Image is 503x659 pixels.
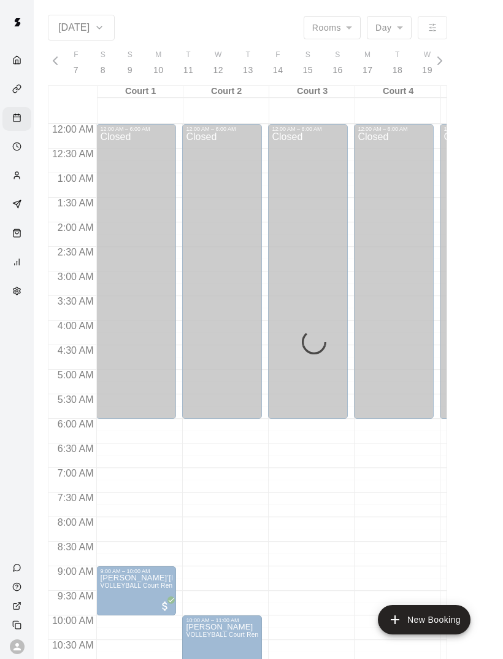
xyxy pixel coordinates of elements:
[353,45,383,80] button: M17
[96,566,176,615] div: 9:00 AM – 10:00 AM: Jo’Lon Clark
[74,49,79,61] span: F
[378,605,470,634] button: add
[144,45,174,80] button: M10
[90,45,117,80] button: S8
[55,493,97,503] span: 7:30 AM
[358,132,430,423] div: Closed
[183,64,194,77] p: 11
[128,64,132,77] p: 9
[272,132,344,423] div: Closed
[55,591,97,601] span: 9:30 AM
[2,596,34,615] a: View public page
[100,126,172,132] div: 12:00 AM – 6:00 AM
[55,566,97,577] span: 9:00 AM
[55,394,97,405] span: 5:30 AM
[186,126,258,132] div: 12:00 AM – 6:00 AM
[100,132,172,423] div: Closed
[159,600,171,612] span: All customers have paid
[358,126,430,132] div: 12:00 AM – 6:00 AM
[155,49,161,61] span: M
[395,49,400,61] span: T
[101,64,106,77] p: 8
[186,617,258,623] div: 10:00 AM – 11:00 AM
[243,64,253,77] p: 13
[2,615,34,634] div: Copy public page link
[233,45,263,80] button: T13
[55,443,97,454] span: 6:30 AM
[49,615,97,626] span: 10:00 AM
[98,86,183,98] div: Court 1
[55,222,97,233] span: 2:00 AM
[55,345,97,356] span: 4:30 AM
[272,126,344,132] div: 12:00 AM – 6:00 AM
[215,49,222,61] span: W
[186,49,191,61] span: T
[273,64,283,77] p: 14
[186,631,356,638] span: VOLLEYBALL Court Rental ([DATE] - [DATE] Before 3 pm)
[186,132,258,423] div: Closed
[100,568,172,574] div: 9:00 AM – 10:00 AM
[55,517,97,528] span: 8:00 AM
[269,86,355,98] div: Court 3
[49,640,97,650] span: 10:30 AM
[305,49,310,61] span: S
[174,45,204,80] button: T11
[203,45,233,80] button: W12
[364,49,371,61] span: M
[323,45,353,80] button: S16
[55,468,97,478] span: 7:00 AM
[55,542,97,552] span: 8:30 AM
[303,64,313,77] p: 15
[422,64,432,77] p: 19
[128,49,132,61] span: S
[275,49,280,61] span: F
[117,45,144,80] button: S9
[354,124,434,419] div: 12:00 AM – 6:00 AM: Closed
[2,577,34,596] a: Visit help center
[355,86,441,98] div: Court 4
[55,198,97,208] span: 1:30 AM
[55,370,97,380] span: 5:00 AM
[332,64,343,77] p: 16
[263,45,293,80] button: F14
[213,64,223,77] p: 12
[393,64,403,77] p: 18
[246,49,251,61] span: T
[55,296,97,306] span: 3:30 AM
[412,45,442,80] button: W19
[63,45,90,80] button: F7
[49,124,97,135] span: 12:00 AM
[363,64,373,77] p: 17
[74,64,79,77] p: 7
[5,10,29,34] img: Swift logo
[183,86,269,98] div: Court 2
[2,558,34,577] a: Contact Us
[100,582,271,589] span: VOLLEYBALL Court Rental ([DATE] - [DATE] Before 3 pm)
[55,321,97,331] span: 4:00 AM
[96,124,176,419] div: 12:00 AM – 6:00 AM: Closed
[182,124,262,419] div: 12:00 AM – 6:00 AM: Closed
[55,419,97,429] span: 6:00 AM
[383,45,413,80] button: T18
[49,149,97,159] span: 12:30 AM
[335,49,340,61] span: S
[153,64,164,77] p: 10
[293,45,323,80] button: S15
[55,247,97,257] span: 2:30 AM
[268,124,348,419] div: 12:00 AM – 6:00 AM: Closed
[424,49,431,61] span: W
[55,173,97,184] span: 1:00 AM
[101,49,106,61] span: S
[55,271,97,282] span: 3:00 AM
